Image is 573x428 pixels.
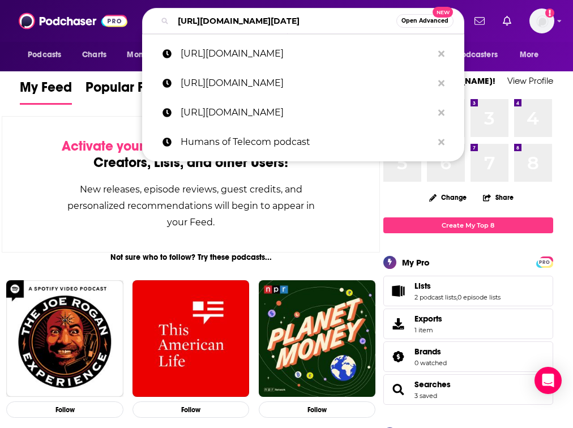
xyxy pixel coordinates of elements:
[6,401,123,418] button: Follow
[402,257,430,268] div: My Pro
[387,316,410,332] span: Exports
[529,8,554,33] button: Show profile menu
[132,401,250,418] button: Follow
[396,14,454,28] button: Open AdvancedNew
[173,12,396,30] input: Search podcasts, credits, & more...
[443,47,498,63] span: For Podcasters
[422,190,473,204] button: Change
[482,186,514,208] button: Share
[414,326,442,334] span: 1 item
[59,181,323,230] div: New releases, episode reviews, guest credits, and personalized recommendations will begin to appe...
[82,47,106,63] span: Charts
[383,374,553,405] span: Searches
[142,39,464,69] a: [URL][DOMAIN_NAME]
[142,69,464,98] a: [URL][DOMAIN_NAME]
[520,47,539,63] span: More
[414,293,456,301] a: 2 podcast lists
[383,341,553,372] span: Brands
[181,127,433,157] p: Humans of Telecom podcast
[534,367,562,394] div: Open Intercom Messenger
[414,314,442,324] span: Exports
[181,69,433,98] p: https://allaxis.buzzsprout.com/1837702
[85,79,168,105] a: Popular Feed
[142,8,464,34] div: Search podcasts, credits, & more...
[119,44,182,66] button: open menu
[457,293,501,301] a: 0 episode lists
[387,382,410,397] a: Searches
[512,44,553,66] button: open menu
[59,138,323,171] div: by following Podcasts, Creators, Lists, and other Users!
[433,7,453,18] span: New
[498,11,516,31] a: Show notifications dropdown
[20,79,72,105] a: My Feed
[127,47,167,63] span: Monitoring
[401,18,448,24] span: Open Advanced
[28,47,61,63] span: Podcasts
[538,258,551,267] span: PRO
[414,392,437,400] a: 3 saved
[142,127,464,157] a: Humans of Telecom podcast
[436,44,514,66] button: open menu
[414,281,431,291] span: Lists
[383,276,553,306] span: Lists
[529,8,554,33] span: Logged in as Marketing09
[259,401,376,418] button: Follow
[142,98,464,127] a: [URL][DOMAIN_NAME]
[414,281,501,291] a: Lists
[2,252,380,262] div: Not sure who to follow? Try these podcasts...
[538,257,551,266] a: PRO
[545,8,554,18] svg: Add a profile image
[181,39,433,69] p: https://omi.osu.edu/mfg-tmw-podcast
[181,98,433,127] p: https://manufacturing-matters.com/
[259,280,376,397] img: Planet Money
[414,359,447,367] a: 0 watched
[387,283,410,299] a: Lists
[456,293,457,301] span: ,
[414,346,447,357] a: Brands
[387,349,410,365] a: Brands
[529,8,554,33] img: User Profile
[75,44,113,66] a: Charts
[19,10,127,32] img: Podchaser - Follow, Share and Rate Podcasts
[383,309,553,339] a: Exports
[132,280,250,397] img: This American Life
[20,79,72,102] span: My Feed
[6,280,123,397] img: The Joe Rogan Experience
[383,217,553,233] a: Create My Top 8
[62,138,178,155] span: Activate your Feed
[414,346,441,357] span: Brands
[85,79,168,102] span: Popular Feed
[20,44,76,66] button: open menu
[507,75,553,86] a: View Profile
[414,379,451,390] a: Searches
[470,11,489,31] a: Show notifications dropdown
